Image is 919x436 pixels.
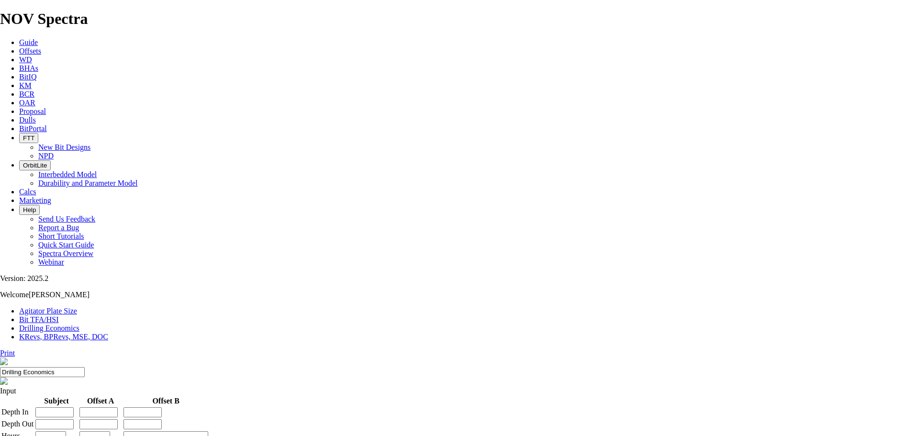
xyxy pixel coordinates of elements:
a: KM [19,81,32,89]
button: Help [19,205,40,215]
a: Guide [19,38,38,46]
a: WD [19,56,32,64]
a: Agitator Plate Size [19,307,77,315]
button: FTT [19,133,38,143]
a: Drilling Economics [19,324,79,332]
a: BHAs [19,64,38,72]
button: OrbitLite [19,160,51,170]
span: Help [23,206,36,213]
a: Quick Start Guide [38,241,94,249]
span: FTT [23,134,34,142]
a: Interbedded Model [38,170,97,179]
a: Calcs [19,188,36,196]
a: BitIQ [19,73,36,81]
a: BitPortal [19,124,47,133]
a: NPD [38,152,54,160]
a: OAR [19,99,35,107]
a: Bit TFA/HSI [19,315,59,324]
a: Send Us Feedback [38,215,95,223]
a: Spectra Overview [38,249,93,257]
a: Durability and Parameter Model [38,179,138,187]
a: KRevs, BPRevs, MSE, DOC [19,333,108,341]
th: Subject [35,396,78,406]
a: Webinar [38,258,64,266]
a: Proposal [19,107,46,115]
a: New Bit Designs [38,143,90,151]
th: Offset B [123,396,209,406]
a: Dulls [19,116,36,124]
th: Offset A [79,396,122,406]
a: Report a Bug [38,224,79,232]
a: Short Tutorials [38,232,84,240]
a: Offsets [19,47,41,55]
span: [PERSON_NAME] [29,291,90,299]
a: Marketing [19,196,51,204]
a: BCR [19,90,34,98]
td: Depth Out [1,419,34,430]
span: OrbitLite [23,162,47,169]
td: Depth In [1,407,34,418]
